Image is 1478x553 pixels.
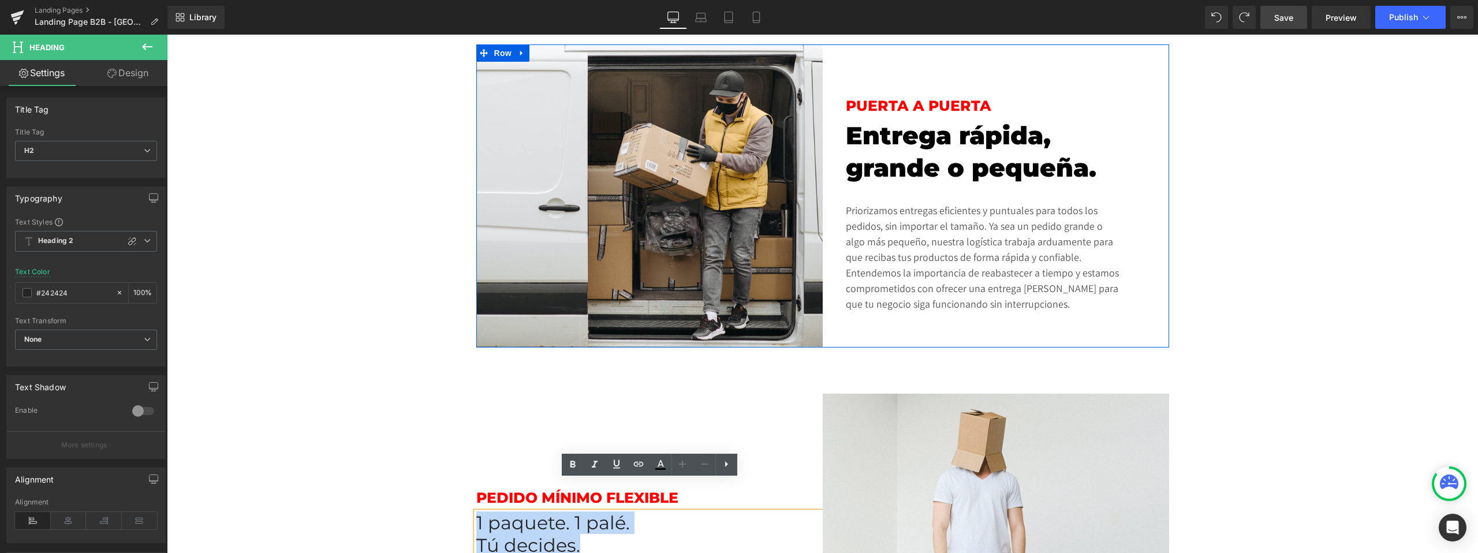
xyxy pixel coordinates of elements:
[742,6,770,29] a: Mobile
[1375,6,1446,29] button: Publish
[1326,12,1357,24] span: Preview
[15,376,66,392] div: Text Shadow
[15,98,49,114] div: Title Tag
[1439,514,1466,541] div: Open Intercom Messenger
[1274,12,1293,24] span: Save
[715,6,742,29] a: Tablet
[29,43,65,52] span: Heading
[15,217,157,226] div: Text Styles
[15,268,50,276] div: Text Color
[7,431,165,458] button: More settings
[679,57,979,85] div: PUERTA A PUERTA
[309,477,656,499] h2: 1 paquete. 1 palé.
[24,146,34,155] b: H2
[15,406,121,418] div: Enable
[1450,6,1473,29] button: More
[1389,13,1418,22] span: Publish
[15,498,157,506] div: Alignment
[15,187,62,203] div: Typography
[1205,6,1228,29] button: Undo
[38,236,73,246] b: Heading 2
[189,12,217,23] span: Library
[15,468,54,484] div: Alignment
[659,6,687,29] a: Desktop
[309,449,656,477] div: Pedido mínimo flexible
[24,335,42,343] b: None
[324,10,348,27] span: Row
[348,10,363,27] a: Expand / Collapse
[679,150,979,277] div: Priorizamos entregas eficientes y puntuales para todos los pedidos, sin importar el tamaño. Ya se...
[35,17,145,27] span: Landing Page B2B - [GEOGRAPHIC_DATA]
[36,286,110,299] input: Color
[35,6,167,15] a: Landing Pages
[61,440,107,450] p: More settings
[86,60,170,86] a: Design
[1312,6,1371,29] a: Preview
[679,85,979,150] div: Entrega rápida, grande o pequeña.
[309,500,656,522] h2: Tú decides.
[1233,6,1256,29] button: Redo
[15,317,157,325] div: Text Transform
[687,6,715,29] a: Laptop
[167,6,225,29] a: New Library
[15,128,157,136] div: Title Tag
[129,283,156,303] div: %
